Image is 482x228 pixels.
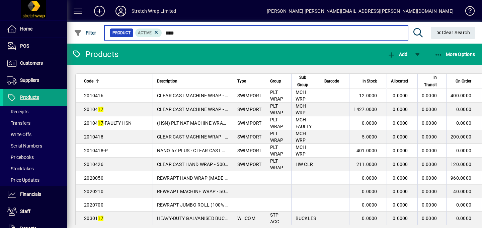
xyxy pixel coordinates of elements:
span: (HSN) PLT NAT MACHINE WRAP - 500MM X 1420M X 23MU (1R/CTN) [157,120,307,126]
span: 20301 [84,216,103,221]
span: MCH WRP [296,131,306,143]
span: Description [157,77,177,85]
span: 2010426 [84,162,103,167]
span: HEAVY-DUTY GALVANISED BUCKLES - 19MM (500PCS/CTN) [157,216,287,221]
span: 0.0000 [422,216,437,221]
span: MCH FAULTY [296,117,312,129]
span: 120.0000 [451,162,471,167]
span: 0.0000 [393,175,408,181]
div: On Order [451,77,477,85]
span: 0.0000 [393,93,408,98]
span: 401.0000 [356,148,377,153]
span: 0.0000 [422,175,437,181]
span: 20104 [84,107,103,112]
div: In Stock [353,77,383,85]
span: 0.0000 [393,216,408,221]
span: 0.0000 [422,134,437,139]
button: Add [386,48,409,60]
span: 960.0000 [451,175,471,181]
span: Products [20,95,39,100]
span: MCH WRP [296,145,306,157]
span: In Stock [363,77,377,85]
span: HW CLR [296,162,313,167]
div: Description [157,77,229,85]
span: SWIMPORT [237,148,262,153]
span: 0.0000 [422,107,437,112]
span: 2010418-P [84,148,108,153]
span: CLEAR CAST HAND WRAP - 500MM X 400M X MU (4R/CTN) [157,162,290,167]
span: More Options [434,52,475,57]
span: PLT WRAP [270,90,284,102]
span: 20104 -FAULTY HSN [84,120,132,126]
span: Price Updates [7,177,39,183]
span: 0.0000 [456,148,472,153]
span: 40.0000 [453,189,471,194]
a: Serial Numbers [3,140,67,152]
span: 2020700 [84,202,103,208]
span: Filter [74,30,96,36]
span: 0.0000 [362,202,377,208]
span: PLT WRAP [270,158,284,170]
span: Barcode [324,77,339,85]
span: SWIMPORT [237,162,262,167]
span: PLT WRAP [270,131,284,143]
span: Sub Group [296,74,310,89]
button: Add [89,5,110,17]
span: Receipts [7,109,28,114]
a: Staff [3,203,67,220]
span: 2020050 [84,175,103,181]
span: Transfers [7,120,30,126]
span: Stocktakes [7,166,34,171]
span: 0.0000 [456,202,472,208]
span: 0.0000 [362,120,377,126]
span: Staff [20,209,30,214]
span: 0.0000 [362,189,377,194]
span: 0.0000 [456,120,472,126]
span: 0.0000 [422,148,437,153]
span: 2020210 [84,189,103,194]
span: 2010416 [84,93,103,98]
span: SWIMPORT [237,120,262,126]
span: 211.0000 [356,162,377,167]
span: 0.0000 [422,189,437,194]
a: Stocktakes [3,163,67,174]
span: PLT WRAP [270,145,284,157]
button: More Options [433,48,477,60]
span: Type [237,77,246,85]
button: Profile [110,5,132,17]
span: 0.0000 [362,175,377,181]
div: Group [270,77,287,85]
span: Write Offs [7,132,31,137]
span: MCH WRP [296,90,306,102]
span: 200.0000 [451,134,471,139]
span: In Transit [422,74,437,89]
a: Suppliers [3,72,67,89]
span: 0.0000 [422,202,437,208]
span: Suppliers [20,77,39,83]
span: 0.0000 [456,107,472,112]
span: Clear Search [436,30,470,35]
span: Home [20,26,32,32]
span: SWIMPORT [237,107,262,112]
div: Code [84,77,132,85]
em: 17 [98,107,103,112]
a: Price Updates [3,174,67,186]
a: Knowledge Base [460,1,474,23]
span: 0.0000 [362,216,377,221]
span: Allocated [391,77,408,85]
a: Write Offs [3,129,67,140]
span: 0.0000 [422,93,437,98]
span: 0.0000 [422,162,437,167]
div: Allocated [391,77,414,85]
span: 0.0000 [393,162,408,167]
span: Serial Numbers [7,143,42,149]
button: Filter [72,27,98,39]
span: WHCOM [237,216,255,221]
div: Products [72,49,118,60]
span: CLEAR CAST MACHINE WRAP - 500MM X 27 M X 12MU (1R/CTN) [157,134,302,139]
span: SWIMPORT [237,93,262,98]
div: Type [237,77,262,85]
a: Pricebooks [3,152,67,163]
span: 0.0000 [393,107,408,112]
span: CLEAR CAST MACHINE WRAP - 500MM X 1920M X MU (1R/CTN) [157,93,301,98]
